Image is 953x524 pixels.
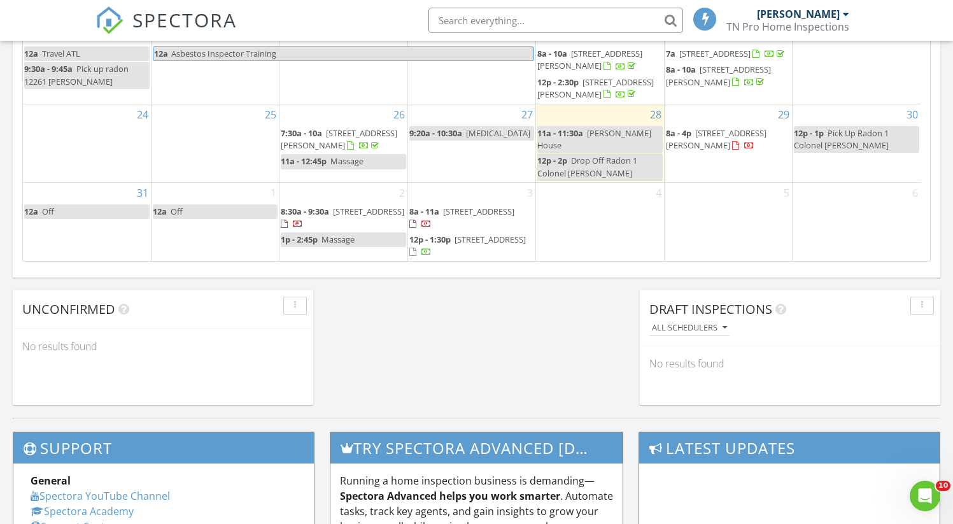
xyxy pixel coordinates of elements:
span: [PERSON_NAME] House [537,127,651,151]
a: 8a - 4p [STREET_ADDRESS][PERSON_NAME] [666,127,766,151]
span: Draft Inspections [649,301,772,318]
a: 7a [STREET_ADDRESS] [666,46,791,62]
a: 8a - 10a [STREET_ADDRESS][PERSON_NAME] [537,46,662,74]
a: Go to August 31, 2025 [134,183,151,203]
h3: Support [13,432,314,464]
td: Go to August 21, 2025 [536,25,664,104]
span: Pick up radon 12261 [PERSON_NAME] [24,63,129,87]
a: 8a - 4p [STREET_ADDRESS][PERSON_NAME] [666,126,791,153]
span: 8:30a - 9:30a [281,206,329,217]
td: Go to August 27, 2025 [407,104,535,183]
span: 12p - 2:30p [537,76,579,88]
td: Go to August 26, 2025 [279,104,407,183]
h3: Latest Updates [639,432,940,464]
td: Go to August 31, 2025 [23,182,151,261]
td: Go to September 4, 2025 [536,182,664,261]
a: 8a - 10a [STREET_ADDRESS][PERSON_NAME] [666,62,791,90]
td: Go to August 24, 2025 [23,104,151,183]
td: Go to August 25, 2025 [151,104,279,183]
a: Spectora Academy [31,504,134,518]
a: Go to September 2, 2025 [397,183,407,203]
span: Pick Up Radon 1 Colonel [PERSON_NAME] [794,127,889,151]
td: Go to September 3, 2025 [407,182,535,261]
span: 12p - 1p [794,127,824,139]
img: The Best Home Inspection Software - Spectora [95,6,124,34]
span: Off [42,206,54,217]
a: 8a - 10a [STREET_ADDRESS][PERSON_NAME] [537,48,642,71]
td: Go to August 28, 2025 [536,104,664,183]
a: Go to September 3, 2025 [525,183,535,203]
span: Travel ATL [42,48,80,59]
span: 7a [666,48,675,59]
a: Go to August 26, 2025 [391,104,407,125]
span: 8a - 4p [666,127,691,139]
button: All schedulers [649,320,730,337]
strong: Spectora Advanced helps you work smarter [340,489,560,503]
a: 7:30a - 10a [STREET_ADDRESS][PERSON_NAME] [281,127,397,151]
a: 8a - 11a [STREET_ADDRESS] [409,206,514,229]
span: SPECTORA [132,6,237,33]
strong: General [31,474,71,488]
span: 8a - 10a [666,64,696,75]
a: Go to August 24, 2025 [134,104,151,125]
span: Massage [330,155,364,167]
a: 8:30a - 9:30a [STREET_ADDRESS] [281,206,404,229]
a: Go to September 4, 2025 [653,183,664,203]
span: Unconfirmed [22,301,115,318]
td: Go to September 2, 2025 [279,182,407,261]
a: Go to August 25, 2025 [262,104,279,125]
span: 12a [153,206,167,217]
td: Go to September 6, 2025 [793,182,921,261]
a: Go to September 6, 2025 [910,183,921,203]
span: 12a [153,47,169,60]
a: Spectora YouTube Channel [31,489,170,503]
a: 7:30a - 10a [STREET_ADDRESS][PERSON_NAME] [281,126,406,153]
td: Go to September 1, 2025 [151,182,279,261]
span: Massage [321,234,355,245]
a: SPECTORA [95,17,237,44]
div: No results found [640,346,940,381]
a: Go to September 5, 2025 [781,183,792,203]
td: Go to August 29, 2025 [664,104,792,183]
span: 1p - 2:45p [281,234,318,245]
span: [STREET_ADDRESS][PERSON_NAME] [537,76,654,100]
span: 10 [936,481,950,491]
span: 9:20a - 10:30a [409,127,462,139]
span: [STREET_ADDRESS][PERSON_NAME] [281,127,397,151]
span: 12p - 1:30p [409,234,451,245]
a: Go to August 30, 2025 [904,104,921,125]
a: 12p - 2:30p [STREET_ADDRESS][PERSON_NAME] [537,75,662,103]
div: No results found [13,329,313,364]
span: 12a [24,48,38,59]
td: Go to August 19, 2025 [279,25,407,104]
td: Go to September 5, 2025 [664,182,792,261]
td: Go to August 30, 2025 [793,104,921,183]
a: Go to September 1, 2025 [268,183,279,203]
a: Go to August 28, 2025 [647,104,664,125]
td: Go to August 23, 2025 [793,25,921,104]
td: Go to August 17, 2025 [23,25,151,104]
span: [STREET_ADDRESS][PERSON_NAME] [666,127,766,151]
a: 12p - 1:30p [STREET_ADDRESS] [409,232,534,260]
span: 11a - 11:30a [537,127,583,139]
a: 8:30a - 9:30a [STREET_ADDRESS] [281,204,406,232]
td: Go to August 22, 2025 [664,25,792,104]
span: 8a - 10a [537,48,567,59]
span: [MEDICAL_DATA] [466,127,530,139]
span: 8a - 11a [409,206,439,217]
span: [STREET_ADDRESS] [679,48,751,59]
div: All schedulers [652,323,727,332]
span: Off [171,206,183,217]
span: [STREET_ADDRESS] [455,234,526,245]
a: 8a - 11a [STREET_ADDRESS] [409,204,534,232]
span: 12p - 2p [537,155,567,166]
a: Go to August 27, 2025 [519,104,535,125]
h3: Try spectora advanced [DATE] [330,432,623,464]
span: [STREET_ADDRESS][PERSON_NAME] [666,64,771,87]
span: 11a - 12:45p [281,155,327,167]
td: Go to August 18, 2025 [151,25,279,104]
a: Go to August 29, 2025 [775,104,792,125]
td: Go to August 20, 2025 [407,25,535,104]
span: [STREET_ADDRESS][PERSON_NAME] [537,48,642,71]
input: Search everything... [428,8,683,33]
